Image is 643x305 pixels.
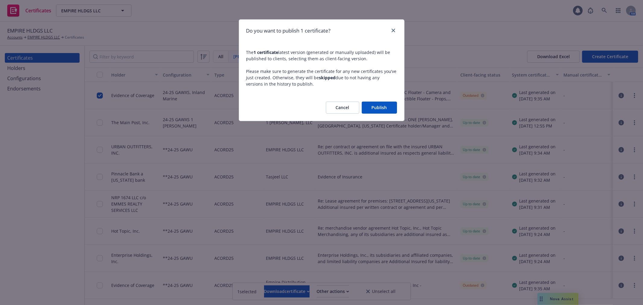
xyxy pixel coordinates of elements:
[362,102,397,114] button: Publish
[246,49,397,62] p: The latest version (generated or manually uploaded) will be published to clients, selecting them ...
[246,68,397,87] p: Please make sure to generate the certificate for any new certificates you’ve just created. Otherw...
[254,49,279,55] b: 1 certificate
[246,27,331,35] h1: Do you want to publish 1 certificate?
[319,75,336,80] b: skipped
[326,102,359,114] button: Cancel
[390,27,397,34] a: close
